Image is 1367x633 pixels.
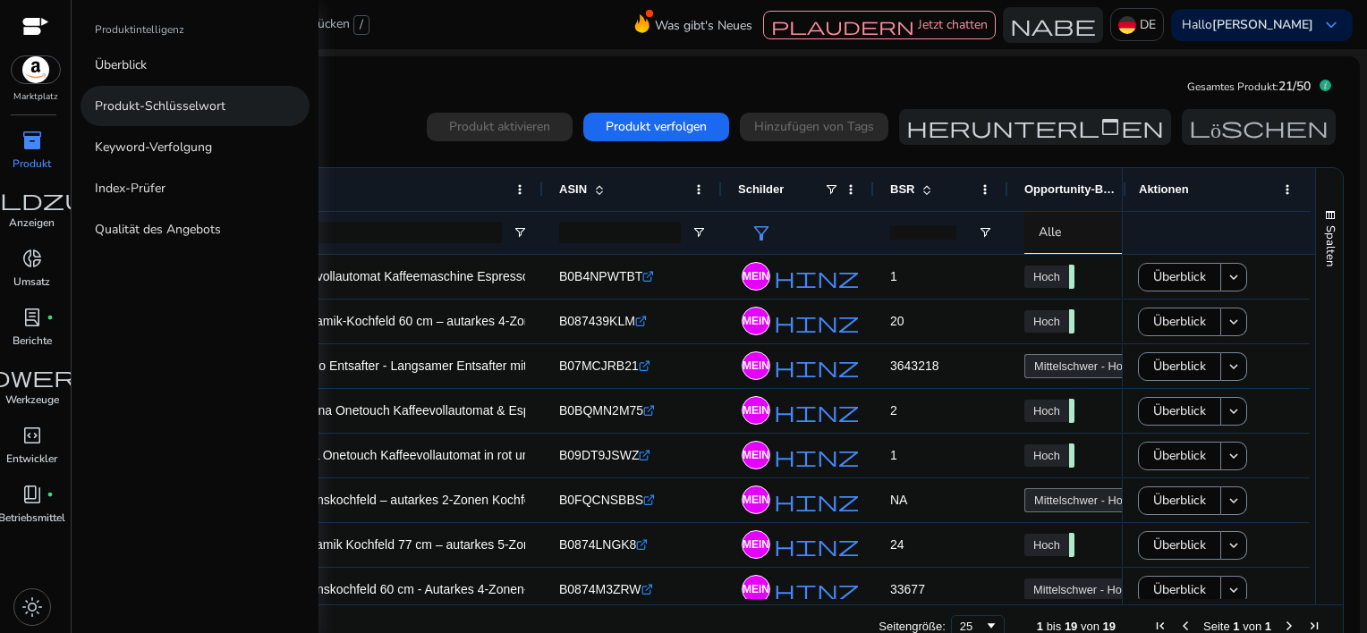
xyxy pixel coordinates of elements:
p: Marktplatz [13,90,58,104]
button: Überblick [1138,442,1221,470]
mat-icon: keyboard_arrow_down [1226,269,1242,285]
font: Hoch [1033,270,1060,283]
p: Acopino Induktionskochfeld – autarkes 2-Zonen Kochfeld mit Flexzone,... [224,482,629,519]
span: Seite [1203,620,1230,633]
div: Seitengröße: [879,620,945,633]
p: Hallo [1182,19,1313,31]
button: Überblick [1138,352,1221,381]
span: 90.20 [1069,443,1074,468]
p: Acopino Glaskeramik Kochfeld 77 cm – autarkes 5-Zonen Kochfeld... [224,527,607,563]
span: hinzufügen [774,266,978,288]
span: Überblick [1153,437,1206,474]
button: herunterladen [899,109,1171,145]
span: BSR [890,182,914,196]
span: hinzufügen [774,535,978,556]
span: plaudern [771,17,914,35]
font: Hoch [1033,315,1060,328]
p: Qualität des Angebots [95,220,221,239]
span: 20 [890,314,904,328]
p: Index-Prüfer [95,179,166,198]
span: 24 [890,537,904,552]
span: 1 [1265,620,1271,633]
font: Hoch [1033,404,1060,418]
p: Acopino Vittoria Onetouch Kaffeevollautomat in rot und Espressomaschine... [232,437,656,474]
span: MEIN [743,316,769,326]
span: Jetzt chatten [918,16,988,33]
span: Opportunity-Bewertung [1024,182,1117,196]
mat-icon: keyboard_arrow_down [1226,314,1242,330]
span: herunterladen [906,116,1164,138]
button: Überblick [1138,308,1221,336]
mat-icon: keyboard_arrow_down [1226,493,1242,509]
p: Anzeigen [9,215,55,231]
span: MEIN [743,405,769,416]
p: Entwickler [6,451,57,467]
span: ASIN [559,182,587,196]
span: code_blocks [21,425,43,446]
mat-icon: keyboard_arrow_down [1226,537,1242,553]
span: 1 [1037,620,1043,633]
img: de.svg [1118,16,1136,34]
span: bis [1047,620,1062,633]
img: amazon.svg [12,56,60,83]
div: Erste Seite [1153,619,1167,633]
span: hinzufügen [774,401,978,422]
span: 21/50 [1278,78,1311,95]
span: B0874M3ZRW [559,582,641,596]
span: Spalten [1322,225,1338,266]
span: Überblick [1153,348,1206,384]
span: book_4 [21,484,43,505]
span: MEIN [743,271,769,282]
span: 3643218 [890,359,939,373]
p: Acopino Kaffeevollautomat Kaffeemaschine Espressomaschine Barletta,... [232,258,643,295]
span: von [1243,620,1261,633]
mat-icon: keyboard_arrow_down [1226,403,1242,419]
span: lab_profile [21,307,43,328]
span: Produkt verfolgen [606,117,707,136]
button: plaudernJetzt chatten [763,11,996,39]
font: Hoch [1033,449,1060,462]
span: 80.63 [1069,533,1074,557]
button: Überblick [1138,397,1221,426]
span: MEIN [743,450,769,460]
p: Berichte [13,333,52,349]
input: Eingabe des Produktnamen-Filters [157,222,502,243]
button: Filtermenü öffnen [513,225,527,240]
span: MEIN [743,584,769,595]
span: B09DT9JSWZ [559,448,639,462]
span: hinzufügen [774,490,978,511]
span: 85.13 [1069,309,1074,333]
mat-icon: keyboard_arrow_down [1226,582,1242,598]
p: Acopino Delikato Entsafter - Langsamer Entsafter mit leiser Technologie,... [232,348,644,384]
span: fiber_manual_record [47,314,54,321]
span: B0FQCNSBBS [559,493,643,507]
p: Produkt [13,156,51,172]
span: 99.13 [1069,399,1074,423]
span: donut_small [21,248,43,269]
span: B0BQMN2M75 [559,403,643,418]
span: fiber_manual_record [47,491,54,498]
span: MEIN [743,494,769,505]
p: Produkt-Schlüsselwort [95,97,225,115]
span: Überblick [1153,571,1206,608]
p: DE [1140,9,1156,40]
span: 94.13 [1069,265,1074,289]
span: 19 [1103,620,1116,633]
span: hinzufügen [774,579,978,601]
span: hinzufügen [774,445,978,467]
button: Überblick [1138,576,1221,604]
span: B0B4NPWTBT [559,269,642,283]
button: Produkt verfolgen [583,113,729,141]
font: Mittelschwer - Hoch [1034,494,1134,507]
span: inventory_2 [21,130,43,151]
span: B087439KLM [559,314,635,328]
span: Überblick [1153,303,1206,340]
span: Überblick [1153,392,1206,429]
p: Acopino Cremona Onetouch Kaffeevollautomat & Espressomaschine... [232,392,624,429]
span: Überblick [1153,482,1206,519]
button: Filtermenü öffnen [692,225,706,240]
button: Überblick [1138,486,1221,515]
span: 2 [890,403,897,418]
span: Was gibt's Neues [655,10,752,41]
span: MEIN [743,539,769,550]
